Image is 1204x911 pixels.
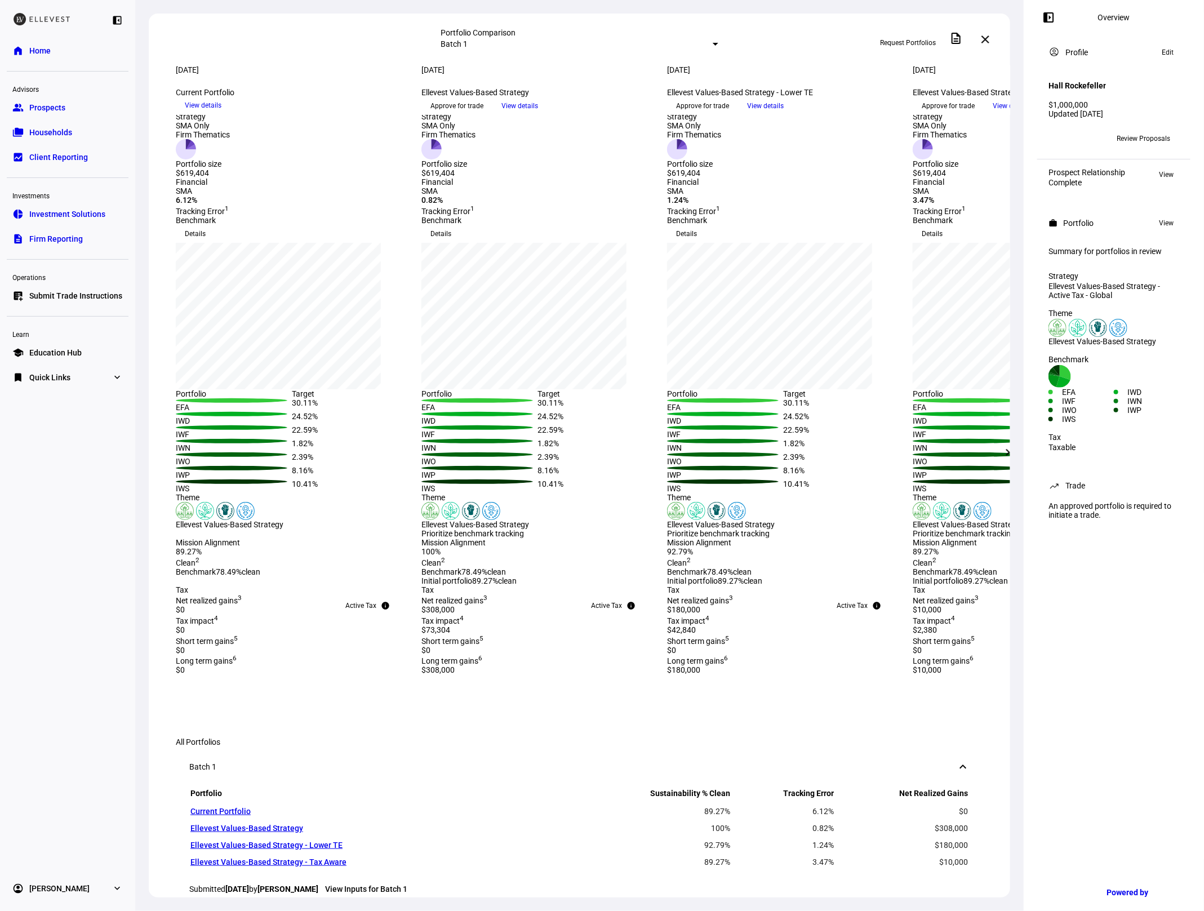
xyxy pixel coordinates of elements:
[176,538,408,547] div: Mission Alignment
[29,102,65,113] span: Prospects
[112,883,123,894] eth-mat-symbol: expand_more
[292,439,408,452] div: 1.82%
[176,605,408,614] div: $0
[1153,168,1179,181] button: View
[421,596,487,605] span: Net realized gains
[216,502,234,520] img: racialJustice.colored.svg
[176,88,408,97] div: Current Portfolio
[29,290,122,301] span: Submit Trade Instructions
[12,45,24,56] eth-mat-symbol: home
[1042,497,1186,524] div: An approved portfolio is required to initiate a trade.
[176,596,242,605] span: Net realized gains
[29,208,105,220] span: Investment Solutions
[667,403,783,412] div: EFA
[667,529,899,538] div: Prioritize benchmark tracking
[667,457,783,466] div: IWO
[687,502,705,520] img: climateChange.colored.svg
[292,425,408,439] div: 22.59%
[421,493,654,502] div: Theme
[1065,481,1085,490] div: Trade
[913,443,1029,452] div: IWN
[667,243,872,389] div: chart, 1 series
[1156,46,1179,59] button: Edit
[738,101,793,110] a: View details
[953,567,997,576] span: 78.49% clean
[190,857,346,866] a: Ellevest Values-Based Strategy - Tax Aware
[667,576,718,585] span: Initial portfolio
[667,502,685,520] img: deforestation.colored.svg
[292,398,408,412] div: 30.11%
[913,585,1145,594] div: Tax
[708,502,726,520] img: racialJustice.colored.svg
[979,33,992,46] mat-icon: close
[7,96,128,119] a: groupProspects
[932,556,936,564] sup: 2
[1048,100,1179,109] div: $1,000,000
[176,97,230,114] button: View details
[913,529,1145,538] div: Prioritize benchmark tracking
[421,216,654,225] div: Benchmark
[225,205,229,212] sup: 1
[667,88,899,97] div: Ellevest Values-Based Strategy - Lower TE
[421,470,537,479] div: IWP
[667,130,721,139] div: Firm Thematics
[667,416,783,425] div: IWD
[176,558,199,567] span: Clean
[7,326,128,341] div: Learn
[783,439,899,452] div: 1.82%
[12,883,24,894] eth-mat-symbol: account_circle
[12,208,24,220] eth-mat-symbol: pie_chart
[913,112,967,121] div: Strategy
[1048,46,1179,59] eth-panel-overview-card-header: Profile
[176,177,408,186] div: Financial
[7,39,128,62] a: homeHome
[667,112,721,121] div: Strategy
[1062,388,1114,397] div: EFA
[421,186,654,195] div: SMA
[667,443,783,452] div: IWN
[421,195,654,205] div: 0.82%
[667,520,899,529] div: Ellevest Values-Based Strategy
[667,567,707,576] span: Benchmark
[1048,282,1179,300] div: Ellevest Values-Based Strategy - Active Tax - Global
[29,45,51,56] span: Home
[667,195,899,205] div: 1.24%
[29,127,72,138] span: Households
[913,576,963,585] span: Initial portfolio
[993,97,1029,114] span: View details
[913,207,966,216] span: Tracking Error
[738,97,793,114] button: View details
[482,502,500,520] img: womensRights.colored.svg
[472,576,517,585] span: 89.27% clean
[1001,446,1015,459] mat-icon: chevron_right
[1048,46,1060,57] mat-icon: account_circle
[1048,479,1179,492] eth-panel-overview-card-header: Trade
[1117,130,1170,148] span: Review Proposals
[1048,433,1179,442] div: Tax
[421,567,461,576] span: Benchmark
[1062,397,1114,406] div: IWF
[913,567,953,576] span: Benchmark
[537,389,654,398] div: Target
[421,547,654,556] div: 100%
[112,372,123,383] eth-mat-symbol: expand_more
[29,347,82,358] span: Education Hub
[913,216,1145,225] div: Benchmark
[185,97,221,114] span: View details
[176,457,292,466] div: IWO
[1089,319,1107,337] img: racialJustice.colored.svg
[913,225,952,243] button: Details
[728,502,746,520] img: womensRights.colored.svg
[29,372,70,383] span: Quick Links
[190,841,343,850] a: Ellevest Values-Based Strategy - Lower TE
[783,452,899,466] div: 2.39%
[7,228,128,250] a: descriptionFirm Reporting
[1048,247,1179,256] div: Summary for portfolios in review
[470,205,474,212] sup: 1
[176,416,292,425] div: IWD
[783,479,899,493] div: 10.41%
[667,493,899,502] div: Theme
[913,502,931,520] img: deforestation.colored.svg
[421,65,654,74] div: [DATE]
[1048,443,1179,452] div: Taxable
